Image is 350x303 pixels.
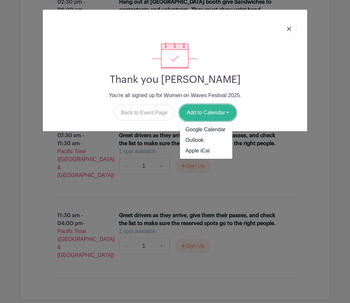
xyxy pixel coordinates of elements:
[48,91,302,99] p: You're all signed up for Women on Waves Festival 2025.
[114,105,175,121] a: Back to Event Page
[180,105,236,121] button: Add to Calendar
[180,135,232,146] a: Outlook
[180,146,232,156] a: Apple iCal
[48,74,302,86] h2: Thank you [PERSON_NAME]
[152,42,198,69] img: signup_complete-c468d5dda3e2740ee63a24cb0ba0d3ce5d8a4ecd24259e683200fb1569d990c8.svg
[180,124,232,135] a: Google Calendar
[287,27,291,31] img: close_button-5f87c8562297e5c2d7936805f587ecaba9071eb48480494691a3f1689db116b3.svg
